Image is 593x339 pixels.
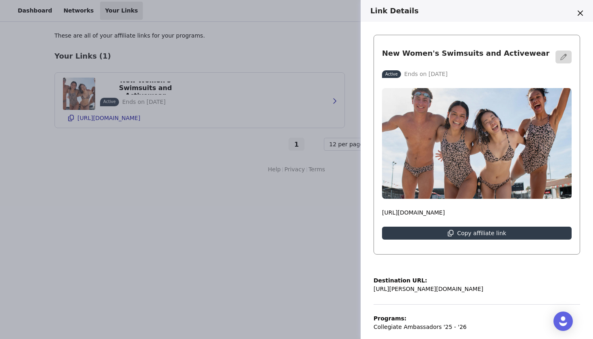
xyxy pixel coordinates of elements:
[553,312,573,331] div: Open Intercom Messenger
[382,208,572,217] p: [URL][DOMAIN_NAME]
[370,6,573,15] h3: Link Details
[374,285,483,293] p: [URL][PERSON_NAME][DOMAIN_NAME]
[457,230,506,236] p: Copy affiliate link
[382,88,572,199] img: New Women's Swimsuits and Activewear
[382,49,549,58] h3: New Women's Swimsuits and Activewear
[574,6,587,19] button: Close
[385,71,398,77] p: Active
[374,323,467,331] p: Collegiate Ambassadors '25 - '26
[374,314,467,323] p: Programs:
[404,70,448,78] p: Ends on [DATE]
[374,276,483,285] p: Destination URL:
[382,227,572,240] button: Copy affiliate link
